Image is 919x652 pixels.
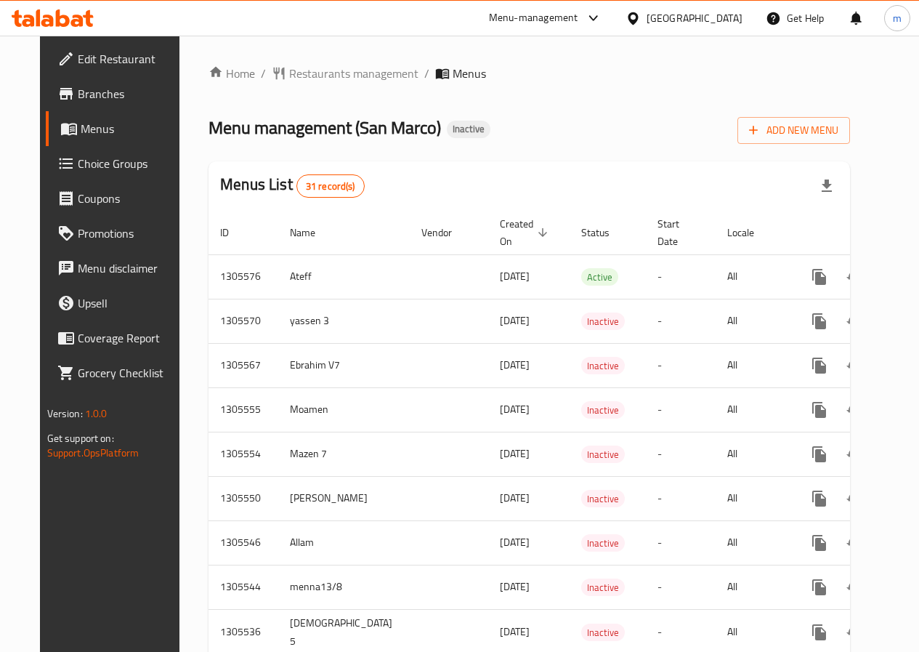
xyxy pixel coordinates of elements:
[447,121,490,138] div: Inactive
[837,348,872,383] button: Change Status
[297,180,364,193] span: 31 record(s)
[46,251,193,286] a: Menu disclaimer
[581,535,625,552] span: Inactive
[500,355,530,374] span: [DATE]
[500,267,530,286] span: [DATE]
[489,9,578,27] div: Menu-management
[837,304,872,339] button: Change Status
[272,65,418,82] a: Restaurants management
[78,294,182,312] span: Upsell
[278,432,410,476] td: Mazen 7
[46,76,193,111] a: Branches
[581,269,618,286] span: Active
[646,387,716,432] td: -
[581,624,625,641] div: Inactive
[581,579,625,596] div: Inactive
[278,343,410,387] td: Ebrahim V7
[802,259,837,294] button: more
[220,174,364,198] h2: Menus List
[447,123,490,135] span: Inactive
[78,85,182,102] span: Branches
[581,268,618,286] div: Active
[802,437,837,472] button: more
[46,111,193,146] a: Menus
[78,364,182,382] span: Grocery Checklist
[209,299,278,343] td: 1305570
[209,476,278,520] td: 1305550
[581,446,625,463] span: Inactive
[646,476,716,520] td: -
[46,41,193,76] a: Edit Restaurant
[837,437,872,472] button: Change Status
[716,387,790,432] td: All
[47,429,114,448] span: Get support on:
[837,526,872,560] button: Change Status
[47,443,139,462] a: Support.OpsPlatform
[646,343,716,387] td: -
[837,481,872,516] button: Change Status
[81,120,182,137] span: Menus
[581,358,625,374] span: Inactive
[278,254,410,299] td: Ateff
[716,343,790,387] td: All
[47,404,83,423] span: Version:
[716,254,790,299] td: All
[716,432,790,476] td: All
[716,476,790,520] td: All
[893,10,902,26] span: m
[78,155,182,172] span: Choice Groups
[46,146,193,181] a: Choice Groups
[46,321,193,355] a: Coverage Report
[646,254,716,299] td: -
[581,402,625,419] span: Inactive
[78,225,182,242] span: Promotions
[46,286,193,321] a: Upsell
[716,299,790,343] td: All
[581,224,628,241] span: Status
[802,615,837,650] button: more
[278,520,410,565] td: Allam
[500,488,530,507] span: [DATE]
[209,111,441,144] span: Menu management ( San Marco )
[581,401,625,419] div: Inactive
[500,622,530,641] span: [DATE]
[453,65,486,82] span: Menus
[802,304,837,339] button: more
[802,393,837,427] button: more
[581,490,625,507] div: Inactive
[209,387,278,432] td: 1305555
[500,400,530,419] span: [DATE]
[209,65,255,82] a: Home
[278,565,410,609] td: menna13/8
[500,577,530,596] span: [DATE]
[78,190,182,207] span: Coupons
[209,432,278,476] td: 1305554
[278,476,410,520] td: [PERSON_NAME]
[657,215,698,250] span: Start Date
[802,348,837,383] button: more
[209,65,850,82] nav: breadcrumb
[581,446,625,463] div: Inactive
[500,311,530,330] span: [DATE]
[802,526,837,560] button: more
[46,181,193,216] a: Coupons
[78,50,182,68] span: Edit Restaurant
[581,534,625,552] div: Inactive
[581,624,625,641] span: Inactive
[85,404,108,423] span: 1.0.0
[209,565,278,609] td: 1305544
[802,570,837,605] button: more
[209,254,278,299] td: 1305576
[46,355,193,390] a: Grocery Checklist
[500,215,552,250] span: Created On
[647,10,742,26] div: [GEOGRAPHIC_DATA]
[802,481,837,516] button: more
[837,570,872,605] button: Change Status
[716,520,790,565] td: All
[749,121,838,140] span: Add New Menu
[78,259,182,277] span: Menu disclaimer
[737,117,850,144] button: Add New Menu
[500,444,530,463] span: [DATE]
[646,432,716,476] td: -
[78,329,182,347] span: Coverage Report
